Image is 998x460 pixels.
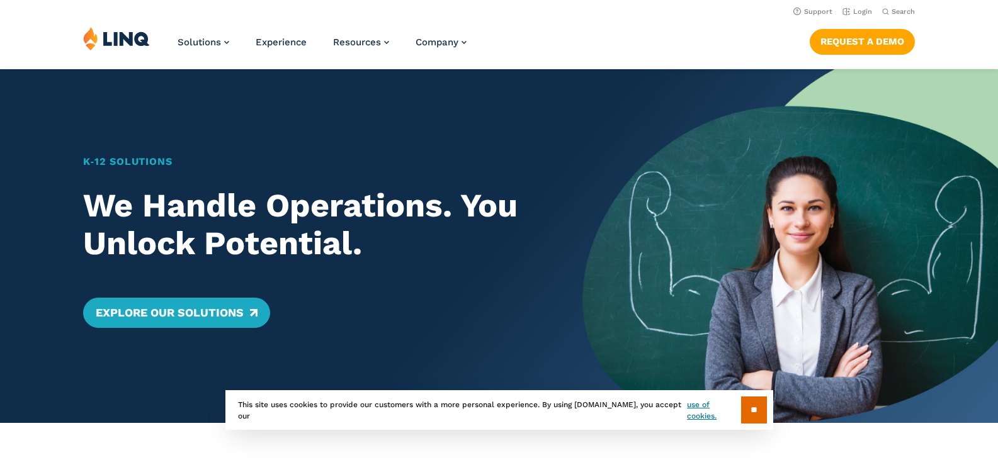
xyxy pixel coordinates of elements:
[83,154,542,169] h1: K‑12 Solutions
[416,36,467,48] a: Company
[178,36,229,48] a: Solutions
[333,36,389,48] a: Resources
[882,7,915,16] button: Open Search Bar
[793,8,832,16] a: Support
[256,36,307,48] a: Experience
[582,69,998,423] img: Home Banner
[687,399,740,422] a: use of cookies.
[178,36,221,48] span: Solutions
[842,8,872,16] a: Login
[416,36,458,48] span: Company
[83,26,150,50] img: LINQ | K‑12 Software
[810,26,915,54] nav: Button Navigation
[333,36,381,48] span: Resources
[810,29,915,54] a: Request a Demo
[225,390,773,430] div: This site uses cookies to provide our customers with a more personal experience. By using [DOMAIN...
[178,26,467,68] nav: Primary Navigation
[892,8,915,16] span: Search
[83,298,270,328] a: Explore Our Solutions
[83,187,542,262] h2: We Handle Operations. You Unlock Potential.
